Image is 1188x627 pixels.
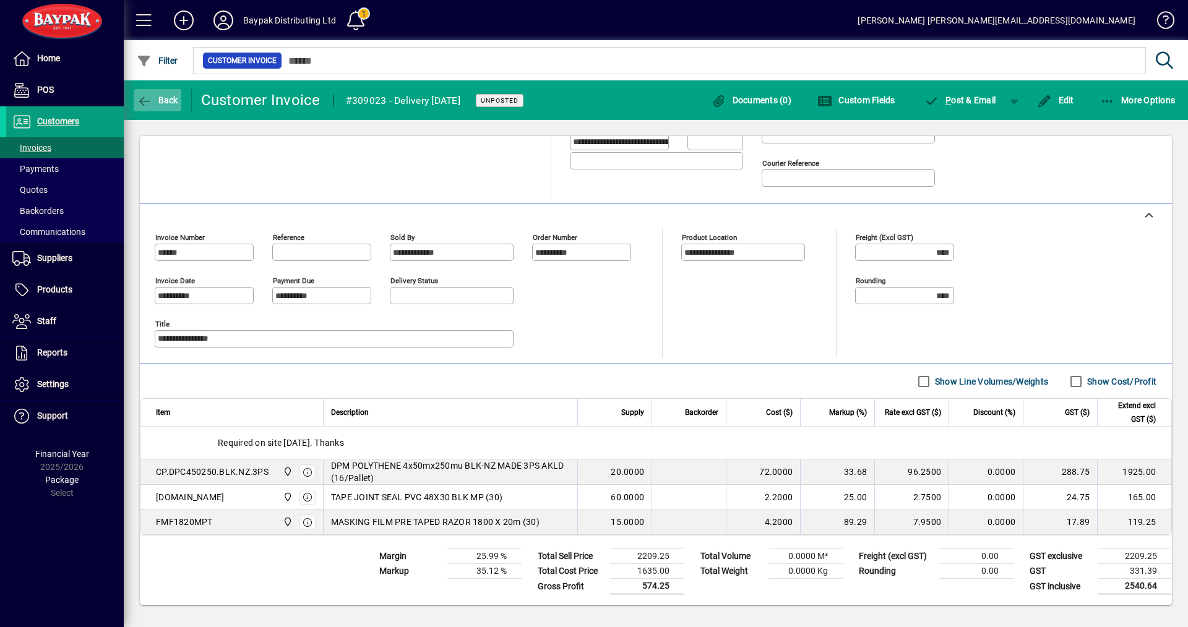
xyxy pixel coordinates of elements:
div: Customer Invoice [201,90,321,110]
button: Edit [1034,89,1077,111]
span: Home [37,53,60,63]
span: Reports [37,348,67,357]
span: Extend excl GST ($) [1105,399,1156,426]
span: Baypak - Onekawa [280,490,294,504]
td: GST [1023,564,1098,579]
a: Settings [6,369,124,400]
td: Freight (excl GST) [853,549,939,564]
td: 0.00 [939,549,1014,564]
span: DPM POLYTHENE 4x50mx250mu BLK-NZ MADE 3PS AKLD (16/Pallet) [331,459,570,484]
td: 2.2000 [726,485,800,510]
span: Backorder [685,406,718,419]
a: Reports [6,338,124,369]
td: 25.00 [800,485,874,510]
td: Total Volume [694,549,768,564]
span: Backorders [12,206,64,216]
span: Documents (0) [711,95,791,105]
mat-label: Courier Reference [762,159,819,168]
a: Home [6,43,124,74]
td: 2209.25 [1098,549,1172,564]
td: 4.2000 [726,510,800,534]
span: TAPE JOINT SEAL PVC 48X30 BLK MP (30) [331,491,502,503]
button: Filter [134,49,181,72]
span: 15.0000 [611,516,644,528]
td: 119.25 [1097,510,1171,534]
span: 60.0000 [611,491,644,503]
span: Baypak - Onekawa [280,465,294,479]
span: MASKING FILM PRE TAPED RAZOR 1800 X 20m (30) [331,516,540,528]
a: Invoices [6,137,124,158]
td: 0.00 [939,564,1014,579]
a: Support [6,401,124,432]
button: Custom Fields [814,89,898,111]
td: 25.99 % [447,549,522,564]
span: Markup (%) [829,406,867,419]
span: Baypak - Onekawa [280,515,294,529]
button: Add [164,9,204,32]
td: 331.39 [1098,564,1172,579]
span: Description [331,406,369,419]
span: Discount (%) [973,406,1015,419]
mat-label: Rounding [856,276,885,285]
td: Margin [373,549,447,564]
label: Show Line Volumes/Weights [932,375,1048,388]
td: 2209.25 [610,549,684,564]
div: FMF1820MPT [156,516,213,528]
div: 2.7500 [882,491,941,503]
span: ost & Email [924,95,996,105]
span: Financial Year [35,449,89,459]
mat-label: Delivery status [390,276,438,285]
td: 33.68 [800,459,874,485]
td: 574.25 [610,579,684,594]
div: CP.DPC450250.BLK.NZ.3PS [156,466,269,478]
a: Payments [6,158,124,179]
div: Baypak Distributing Ltd [243,11,336,30]
div: Required on site [DATE]. Thanks [140,427,1171,459]
td: Total Cost Price [532,564,610,579]
mat-label: Product location [682,233,737,242]
span: Suppliers [37,253,72,263]
span: Filter [137,56,178,66]
span: Products [37,284,72,294]
a: Products [6,275,124,305]
button: Back [134,89,181,111]
td: GST inclusive [1023,579,1098,594]
a: Quotes [6,179,124,200]
span: Communications [12,227,85,237]
span: Cost ($) [766,406,793,419]
td: Gross Profit [532,579,610,594]
a: Backorders [6,200,124,221]
mat-label: Sold by [390,233,415,242]
span: Invoices [12,143,51,153]
app-page-header-button: Back [124,89,192,111]
td: Total Weight [694,564,768,579]
div: 7.9500 [882,516,941,528]
a: POS [6,75,124,106]
span: POS [37,85,54,95]
a: Knowledge Base [1148,2,1173,43]
td: 1925.00 [1097,459,1171,485]
mat-label: Reference [273,233,304,242]
td: GST exclusive [1023,549,1098,564]
td: 0.0000 Kg [768,564,843,579]
td: 0.0000 [949,510,1023,534]
td: 72.0000 [726,459,800,485]
span: Unposted [481,96,519,105]
td: 165.00 [1097,485,1171,510]
td: 17.89 [1023,510,1097,534]
button: Documents (0) [708,89,794,111]
span: More Options [1100,95,1176,105]
span: Item [156,406,171,419]
div: [DOMAIN_NAME] [156,491,224,503]
span: P [945,95,951,105]
span: Back [137,95,178,105]
label: Show Cost/Profit [1085,375,1156,388]
div: #309023 - Delivery [DATE] [346,91,460,111]
span: Custom Fields [817,95,895,105]
div: 96.2500 [882,466,941,478]
span: Rate excl GST ($) [885,406,941,419]
a: Communications [6,221,124,242]
button: More Options [1097,89,1179,111]
mat-label: Invoice date [155,276,195,285]
span: Settings [37,379,69,389]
